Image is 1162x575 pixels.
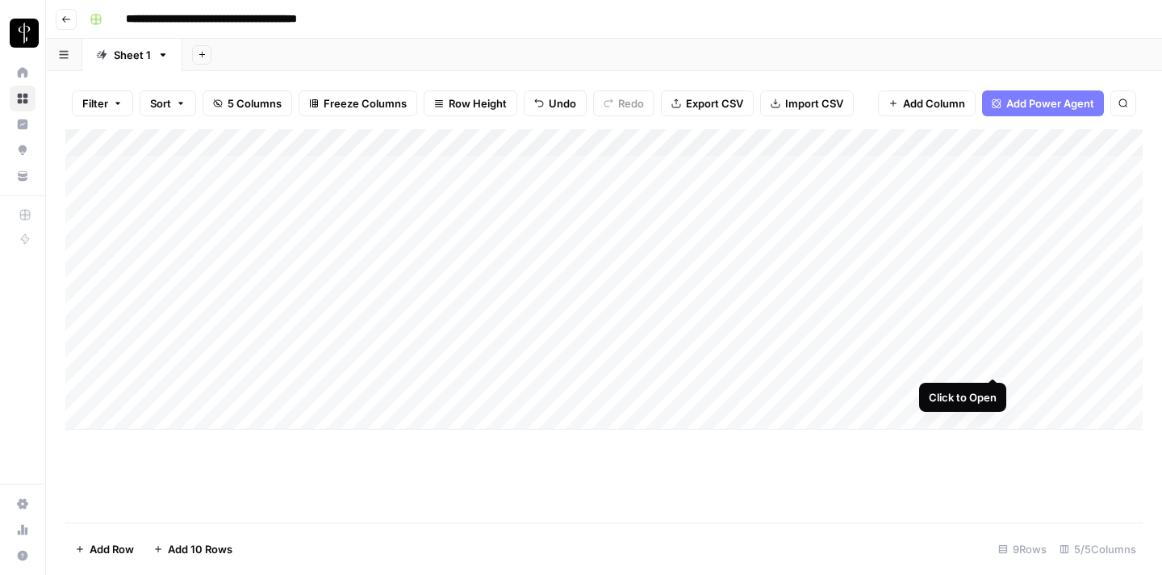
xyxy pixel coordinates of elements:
[90,541,134,557] span: Add Row
[65,536,144,562] button: Add Row
[10,13,36,53] button: Workspace: LP Production Workloads
[114,47,151,63] div: Sheet 1
[82,95,108,111] span: Filter
[150,95,171,111] span: Sort
[140,90,196,116] button: Sort
[661,90,754,116] button: Export CSV
[903,95,965,111] span: Add Column
[10,491,36,517] a: Settings
[10,111,36,137] a: Insights
[424,90,517,116] button: Row Height
[10,60,36,86] a: Home
[144,536,242,562] button: Add 10 Rows
[10,517,36,543] a: Usage
[10,543,36,569] button: Help + Support
[324,95,407,111] span: Freeze Columns
[10,163,36,189] a: Your Data
[72,90,133,116] button: Filter
[228,95,282,111] span: 5 Columns
[299,90,417,116] button: Freeze Columns
[982,90,1104,116] button: Add Power Agent
[168,541,232,557] span: Add 10 Rows
[785,95,843,111] span: Import CSV
[992,536,1053,562] div: 9 Rows
[549,95,576,111] span: Undo
[1053,536,1143,562] div: 5/5 Columns
[82,39,182,71] a: Sheet 1
[618,95,644,111] span: Redo
[449,95,507,111] span: Row Height
[760,90,854,116] button: Import CSV
[593,90,654,116] button: Redo
[203,90,292,116] button: 5 Columns
[878,90,976,116] button: Add Column
[10,137,36,163] a: Opportunities
[1006,95,1094,111] span: Add Power Agent
[929,389,997,405] div: Click to Open
[10,86,36,111] a: Browse
[524,90,587,116] button: Undo
[686,95,743,111] span: Export CSV
[10,19,39,48] img: LP Production Workloads Logo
